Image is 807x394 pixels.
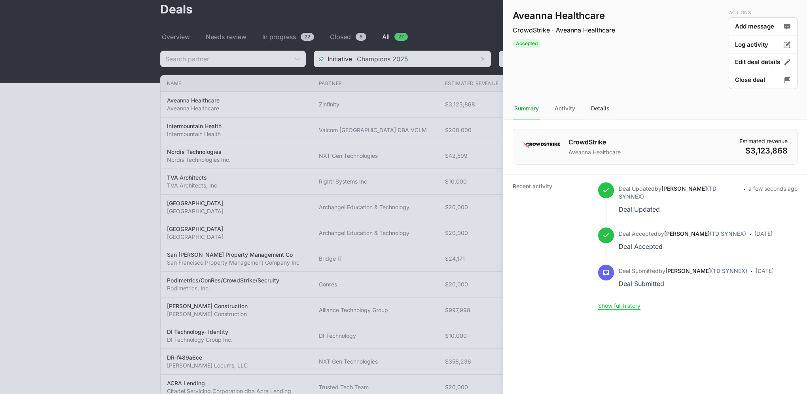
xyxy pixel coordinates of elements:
span: · [750,266,752,289]
span: · [743,184,745,215]
div: Details [589,98,611,119]
time: a few seconds ago [748,185,798,192]
time: [DATE] [756,267,774,274]
span: (TD SYNNEX) [710,230,746,237]
dt: Estimated revenue [739,137,788,145]
a: [PERSON_NAME](TD SYNNEX) [664,230,746,237]
div: Deal actions [729,9,798,89]
img: CrowdStrike [523,137,561,153]
div: Deal Submitted [619,278,747,289]
button: Edit deal details [729,53,798,72]
time: [DATE] [754,230,773,237]
div: Deal Updated [619,204,740,215]
span: Deal Accepted [619,230,657,237]
nav: Tabs [503,98,807,119]
h1: CrowdStrike [568,137,621,147]
div: Deal Accepted [619,241,746,252]
ul: Activity history timeline [598,182,798,302]
p: Aveanna Healthcare [568,148,621,156]
button: Log activity [729,36,798,54]
p: by [619,185,740,201]
dt: Recent activity [513,182,589,310]
span: Deal Updated [619,185,655,192]
a: [PERSON_NAME](TD SYNNEX) [665,267,747,274]
span: · [749,229,751,252]
a: [PERSON_NAME](TD SYNNEX) [619,185,716,200]
button: Show full history [598,302,640,309]
p: CrowdStrike · Aveanna Healthcare [513,25,615,35]
span: Deal Submitted [619,267,659,274]
button: Close deal [729,71,798,89]
h1: Aveanna Healthcare [513,9,615,22]
dd: $3,123,868 [739,145,788,156]
div: Summary [513,98,540,119]
p: by [619,230,746,238]
button: Add message [729,17,798,36]
span: (TD SYNNEX) [711,267,747,274]
div: Activity [553,98,577,119]
p: Actions [729,9,798,16]
p: by [619,267,747,275]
